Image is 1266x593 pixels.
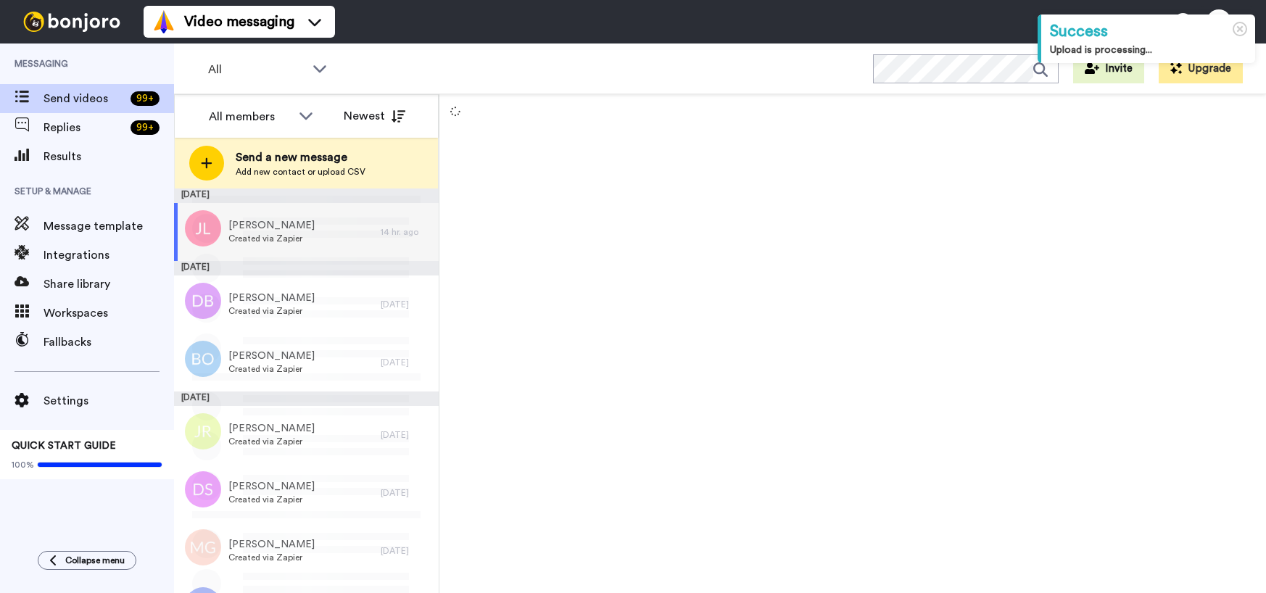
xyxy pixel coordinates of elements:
[1050,43,1246,57] div: Upload is processing...
[44,217,174,235] span: Message template
[44,119,125,136] span: Replies
[174,188,439,203] div: [DATE]
[38,551,136,570] button: Collapse menu
[228,421,315,436] span: [PERSON_NAME]
[228,436,315,447] span: Created via Zapier
[208,61,305,78] span: All
[174,391,439,406] div: [DATE]
[228,363,315,375] span: Created via Zapier
[184,12,294,32] span: Video messaging
[185,210,221,246] img: jl.png
[228,218,315,233] span: [PERSON_NAME]
[228,291,315,305] span: [PERSON_NAME]
[44,246,174,264] span: Integrations
[209,108,291,125] div: All members
[185,413,221,449] img: jr.png
[65,555,125,566] span: Collapse menu
[174,261,439,275] div: [DATE]
[381,226,431,238] div: 14 hr. ago
[44,333,174,351] span: Fallbacks
[44,148,174,165] span: Results
[228,305,315,317] span: Created via Zapier
[44,392,174,410] span: Settings
[185,529,221,565] img: mg.png
[131,120,160,135] div: 99 +
[12,459,34,470] span: 100%
[228,349,315,363] span: [PERSON_NAME]
[44,90,125,107] span: Send videos
[44,275,174,293] span: Share library
[381,487,431,499] div: [DATE]
[1159,54,1243,83] button: Upgrade
[381,299,431,310] div: [DATE]
[236,166,365,178] span: Add new contact or upload CSV
[185,471,221,507] img: ds.png
[333,101,416,130] button: Newest
[185,283,221,319] img: db.png
[381,429,431,441] div: [DATE]
[1073,54,1144,83] button: Invite
[12,441,116,451] span: QUICK START GUIDE
[131,91,160,106] div: 99 +
[185,341,221,377] img: bo.png
[381,357,431,368] div: [DATE]
[228,479,315,494] span: [PERSON_NAME]
[228,537,315,552] span: [PERSON_NAME]
[228,494,315,505] span: Created via Zapier
[17,12,126,32] img: bj-logo-header-white.svg
[381,545,431,557] div: [DATE]
[228,233,315,244] span: Created via Zapier
[44,304,174,322] span: Workspaces
[236,149,365,166] span: Send a new message
[1050,20,1246,43] div: Success
[152,10,175,33] img: vm-color.svg
[228,552,315,563] span: Created via Zapier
